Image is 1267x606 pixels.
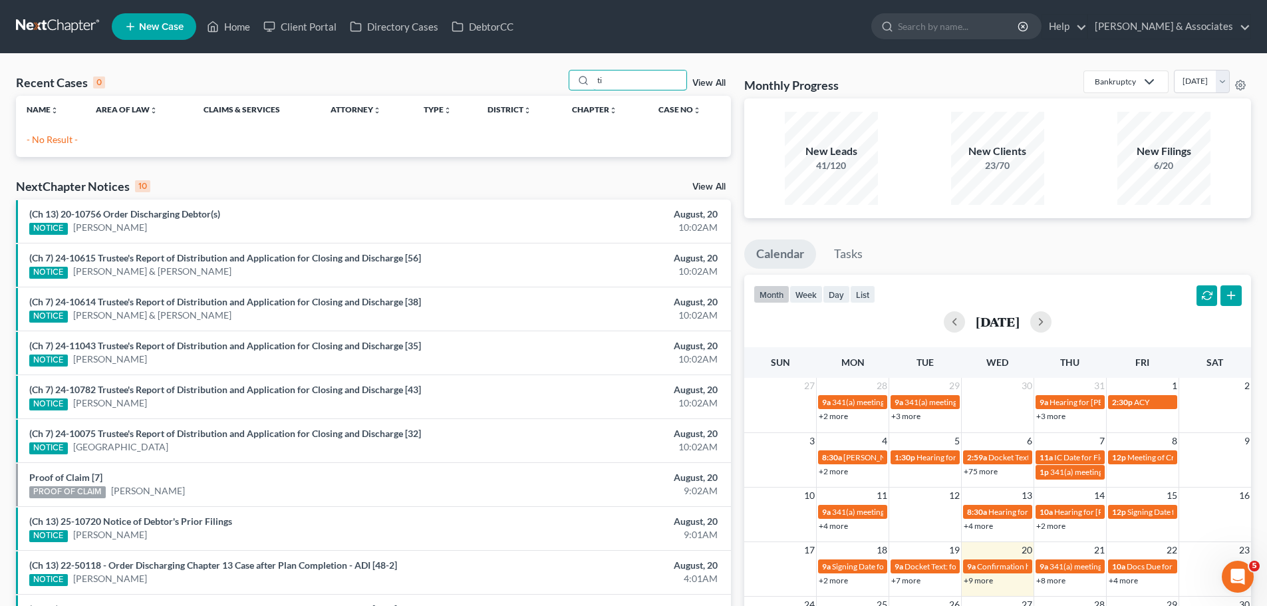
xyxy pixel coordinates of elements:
[953,433,961,449] span: 5
[1050,467,1179,477] span: 341(a) meeting for [PERSON_NAME]
[843,452,926,462] span: [PERSON_NAME] - Trial
[1165,542,1179,558] span: 22
[29,486,106,498] div: PROOF OF CLAIM
[29,355,68,367] div: NOTICE
[951,144,1044,159] div: New Clients
[193,96,320,122] th: Claims & Services
[497,208,718,221] div: August, 20
[832,561,951,571] span: Signing Date for [PERSON_NAME]
[1060,357,1079,368] span: Thu
[808,433,816,449] span: 3
[1249,561,1260,571] span: 5
[881,433,889,449] span: 4
[424,104,452,114] a: Typeunfold_more
[29,223,68,235] div: NOTICE
[29,559,397,571] a: (Ch 13) 22-50118 - Order Discharging Chapter 13 Case after Plan Completion - ADI [48-2]
[1109,575,1138,585] a: +4 more
[905,561,1024,571] span: Docket Text: for [PERSON_NAME]
[93,76,105,88] div: 0
[1134,397,1149,407] span: ACY
[497,484,718,498] div: 9:02AM
[497,251,718,265] div: August, 20
[1222,561,1254,593] iframe: Intercom live chat
[822,239,875,269] a: Tasks
[1042,15,1087,39] a: Help
[29,267,68,279] div: NOTICE
[29,428,421,439] a: (Ch 7) 24-10075 Trustee's Report of Distribution and Application for Closing and Discharge [32]
[1171,433,1179,449] span: 8
[497,515,718,528] div: August, 20
[977,561,1222,571] span: Confirmation hearing for Dually [PERSON_NAME] & [PERSON_NAME]
[1135,357,1149,368] span: Fri
[822,507,831,517] span: 9a
[976,315,1020,329] h2: [DATE]
[572,104,617,114] a: Chapterunfold_more
[497,309,718,322] div: 10:02AM
[967,561,976,571] span: 9a
[29,398,68,410] div: NOTICE
[497,440,718,454] div: 10:02AM
[1171,378,1179,394] span: 1
[497,559,718,572] div: August, 20
[1095,76,1136,87] div: Bankruptcy
[1127,561,1236,571] span: Docs Due for [PERSON_NAME]
[135,180,150,192] div: 10
[200,15,257,39] a: Home
[785,144,878,159] div: New Leads
[832,507,960,517] span: 341(a) meeting for [PERSON_NAME]
[754,285,789,303] button: month
[29,252,421,263] a: (Ch 7) 24-10615 Trustee's Report of Distribution and Application for Closing and Discharge [56]
[948,378,961,394] span: 29
[951,159,1044,172] div: 23/70
[27,133,720,146] p: - No Result -
[1040,561,1048,571] span: 9a
[73,221,147,234] a: [PERSON_NAME]
[1026,433,1034,449] span: 6
[1238,542,1251,558] span: 23
[16,75,105,90] div: Recent Cases
[1093,542,1106,558] span: 21
[967,507,987,517] span: 8:30a
[73,440,168,454] a: [GEOGRAPHIC_DATA]
[771,357,790,368] span: Sun
[73,396,147,410] a: [PERSON_NAME]
[497,471,718,484] div: August, 20
[1238,488,1251,504] span: 16
[29,208,220,220] a: (Ch 13) 20-10756 Order Discharging Debtor(s)
[1040,452,1053,462] span: 11a
[29,574,68,586] div: NOTICE
[29,340,421,351] a: (Ch 7) 24-11043 Trustee's Report of Distribution and Application for Closing and Discharge [35]
[822,452,842,462] span: 8:30a
[29,296,421,307] a: (Ch 7) 24-10614 Trustee's Report of Distribution and Application for Closing and Discharge [38]
[803,488,816,504] span: 10
[1020,378,1034,394] span: 30
[29,384,421,395] a: (Ch 7) 24-10782 Trustee's Report of Distribution and Application for Closing and Discharge [43]
[988,507,1163,517] span: Hearing for [PERSON_NAME] & [PERSON_NAME]
[891,575,920,585] a: +7 more
[1117,159,1210,172] div: 6/20
[875,542,889,558] span: 18
[150,106,158,114] i: unfold_more
[1050,397,1153,407] span: Hearing for [PERSON_NAME]
[785,159,878,172] div: 41/120
[593,71,686,90] input: Search by name...
[948,542,961,558] span: 19
[789,285,823,303] button: week
[916,452,1091,462] span: Hearing for [PERSON_NAME] & [PERSON_NAME]
[497,339,718,353] div: August, 20
[744,239,816,269] a: Calendar
[1117,144,1210,159] div: New Filings
[744,77,839,93] h3: Monthly Progress
[331,104,381,114] a: Attorneyunfold_more
[803,542,816,558] span: 17
[1020,488,1034,504] span: 13
[29,472,102,483] a: Proof of Claim [7]
[497,221,718,234] div: 10:02AM
[1040,467,1049,477] span: 1p
[875,378,889,394] span: 28
[1093,488,1106,504] span: 14
[444,106,452,114] i: unfold_more
[822,397,831,407] span: 9a
[488,104,531,114] a: Districtunfold_more
[497,265,718,278] div: 10:02AM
